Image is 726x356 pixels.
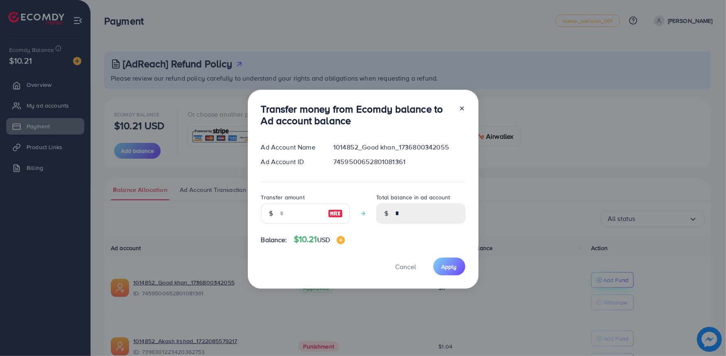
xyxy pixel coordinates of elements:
[254,157,327,167] div: Ad Account ID
[261,103,452,127] h3: Transfer money from Ecomdy balance to Ad account balance
[317,235,330,244] span: USD
[254,142,327,152] div: Ad Account Name
[396,262,416,271] span: Cancel
[376,193,450,201] label: Total balance in ad account
[433,258,465,275] button: Apply
[337,236,345,244] img: image
[385,258,427,275] button: Cancel
[327,157,472,167] div: 7459500652801081361
[294,234,345,245] h4: $10.21
[327,142,472,152] div: 1014852_Good khan_1736800342055
[261,235,287,245] span: Balance:
[328,209,343,219] img: image
[442,263,457,271] span: Apply
[261,193,305,201] label: Transfer amount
